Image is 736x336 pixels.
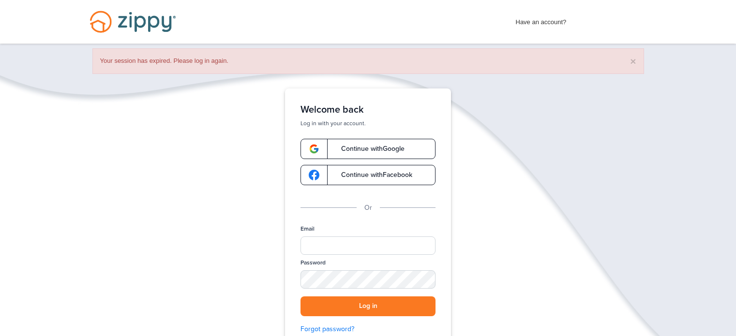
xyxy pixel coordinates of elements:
[309,144,319,154] img: google-logo
[300,225,315,233] label: Email
[300,324,436,335] a: Forgot password?
[92,48,644,74] div: Your session has expired. Please log in again.
[516,12,567,28] span: Have an account?
[300,270,436,289] input: Password
[630,56,636,66] button: ×
[309,170,319,180] img: google-logo
[300,296,436,316] button: Log in
[300,165,436,185] a: google-logoContinue withFacebook
[331,146,405,152] span: Continue with Google
[300,259,326,267] label: Password
[364,203,372,213] p: Or
[331,172,412,178] span: Continue with Facebook
[300,104,436,116] h1: Welcome back
[300,119,436,127] p: Log in with your account.
[300,139,436,159] a: google-logoContinue withGoogle
[300,236,436,255] input: Email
